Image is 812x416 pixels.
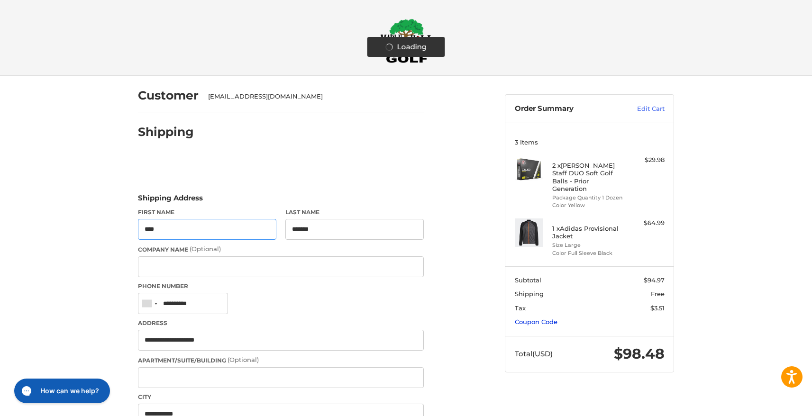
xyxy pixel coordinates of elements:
[138,393,424,401] label: City
[397,42,427,53] span: Loading
[138,208,276,217] label: First Name
[515,138,665,146] h3: 3 Items
[380,18,432,63] img: Maple Hill Golf
[138,88,199,103] h2: Customer
[515,276,541,284] span: Subtotal
[9,375,113,407] iframe: Gorgias live chat messenger
[552,241,625,249] li: Size Large
[644,276,665,284] span: $94.97
[138,244,424,254] label: Company Name
[552,249,625,257] li: Color Full Sleeve Black
[208,92,415,101] div: [EMAIL_ADDRESS][DOMAIN_NAME]
[515,349,553,358] span: Total (USD)
[515,104,617,114] h3: Order Summary
[515,290,544,298] span: Shipping
[627,218,665,228] div: $64.99
[138,193,203,208] legend: Shipping Address
[515,318,557,326] a: Coupon Code
[552,194,625,202] li: Package Quantity 1 Dozen
[651,290,665,298] span: Free
[138,282,424,290] label: Phone Number
[650,304,665,312] span: $3.51
[285,208,424,217] label: Last Name
[515,304,526,312] span: Tax
[617,104,665,114] a: Edit Cart
[228,356,259,363] small: (Optional)
[190,245,221,253] small: (Optional)
[552,201,625,209] li: Color Yellow
[138,319,424,327] label: Address
[614,345,665,362] span: $98.48
[138,125,194,139] h2: Shipping
[627,155,665,165] div: $29.98
[138,355,424,365] label: Apartment/Suite/Building
[552,162,625,192] h4: 2 x [PERSON_NAME] Staff DUO Soft Golf Balls - Prior Generation
[552,225,625,240] h4: 1 x Adidas Provisional Jacket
